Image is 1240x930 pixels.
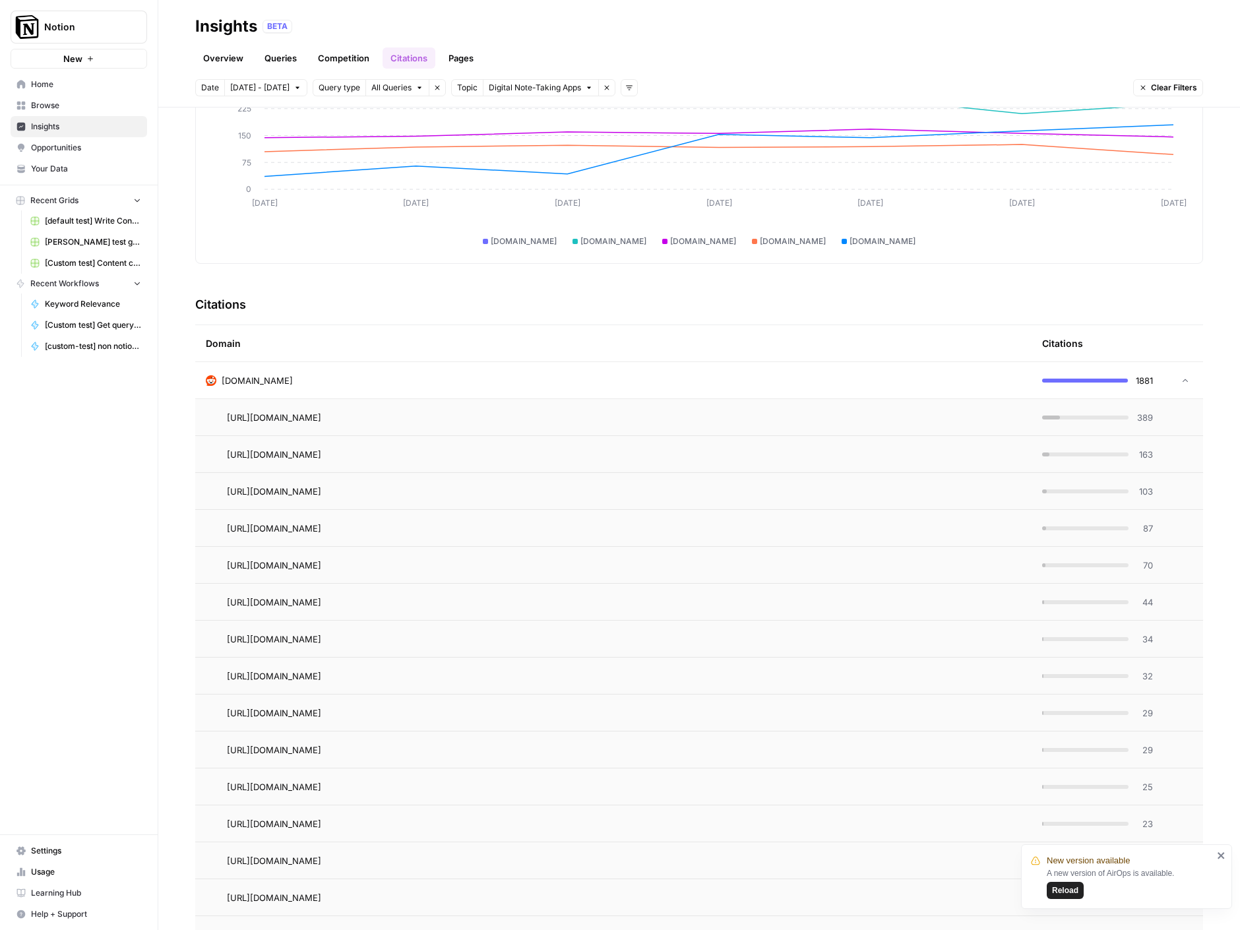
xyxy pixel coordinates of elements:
[227,854,321,867] span: [URL][DOMAIN_NAME]
[31,78,141,90] span: Home
[11,11,147,44] button: Workspace: Notion
[1136,485,1153,498] span: 103
[30,278,99,290] span: Recent Workflows
[206,375,216,386] img: m2cl2pnoess66jx31edqk0jfpcfn
[31,121,141,133] span: Insights
[30,195,78,206] span: Recent Grids
[227,817,321,830] span: [URL][DOMAIN_NAME]
[45,236,141,248] span: [PERSON_NAME] test grid
[31,100,141,111] span: Browse
[246,184,251,194] tspan: 0
[11,904,147,925] button: Help + Support
[457,82,478,94] span: Topic
[201,82,219,94] span: Date
[227,485,321,498] span: [URL][DOMAIN_NAME]
[263,20,292,33] div: BETA
[222,374,293,387] span: [DOMAIN_NAME]
[206,325,1021,361] div: Domain
[310,47,377,69] a: Competition
[230,82,290,94] span: [DATE] - [DATE]
[670,235,736,247] span: [DOMAIN_NAME]
[1136,817,1153,830] span: 23
[11,158,147,179] a: Your Data
[11,74,147,95] a: Home
[1136,706,1153,720] span: 29
[580,235,646,247] span: [DOMAIN_NAME]
[1047,854,1130,867] span: New version available
[555,198,580,208] tspan: [DATE]
[45,340,141,352] span: [custom-test] non notion page research
[31,887,141,899] span: Learning Hub
[195,16,257,37] div: Insights
[1136,596,1153,609] span: 44
[1136,633,1153,646] span: 34
[45,215,141,227] span: [default test] Write Content Briefs
[1136,411,1153,424] span: 389
[850,235,915,247] span: [DOMAIN_NAME]
[24,336,147,357] a: [custom-test] non notion page research
[31,845,141,857] span: Settings
[63,52,82,65] span: New
[257,47,305,69] a: Queries
[1161,198,1187,208] tspan: [DATE]
[11,191,147,210] button: Recent Grids
[706,198,732,208] tspan: [DATE]
[371,82,412,94] span: All Queries
[441,47,481,69] a: Pages
[1136,780,1153,793] span: 25
[1047,882,1084,899] button: Reload
[227,411,321,424] span: [URL][DOMAIN_NAME]
[1136,559,1153,572] span: 70
[227,522,321,535] span: [URL][DOMAIN_NAME]
[45,319,141,331] span: [Custom test] Get query fanout from topic
[11,116,147,137] a: Insights
[11,840,147,861] a: Settings
[1136,448,1153,461] span: 163
[227,891,321,904] span: [URL][DOMAIN_NAME]
[1136,374,1153,387] span: 1881
[227,559,321,572] span: [URL][DOMAIN_NAME]
[195,47,251,69] a: Overview
[403,198,429,208] tspan: [DATE]
[45,257,141,269] span: [Custom test] Content creation flow
[24,232,147,253] a: [PERSON_NAME] test grid
[1151,82,1197,94] span: Clear Filters
[227,743,321,757] span: [URL][DOMAIN_NAME]
[1009,198,1035,208] tspan: [DATE]
[24,210,147,232] a: [default test] Write Content Briefs
[11,137,147,158] a: Opportunities
[11,883,147,904] a: Learning Hub
[227,669,321,683] span: [URL][DOMAIN_NAME]
[15,15,39,39] img: Notion Logo
[489,82,581,94] span: Digital Note-Taking Apps
[319,82,360,94] span: Query type
[11,49,147,69] button: New
[1052,884,1078,896] span: Reload
[227,448,321,461] span: [URL][DOMAIN_NAME]
[491,235,557,247] span: [DOMAIN_NAME]
[45,298,141,310] span: Keyword Relevance
[195,295,246,314] h3: Citations
[1047,867,1213,899] div: A new version of AirOps is available.
[1217,850,1226,861] button: close
[252,198,278,208] tspan: [DATE]
[227,780,321,793] span: [URL][DOMAIN_NAME]
[11,861,147,883] a: Usage
[11,274,147,294] button: Recent Workflows
[237,104,251,113] tspan: 225
[31,163,141,175] span: Your Data
[365,79,429,96] button: All Queries
[24,253,147,274] a: [Custom test] Content creation flow
[383,47,435,69] a: Citations
[227,596,321,609] span: [URL][DOMAIN_NAME]
[1136,522,1153,535] span: 87
[31,866,141,878] span: Usage
[227,706,321,720] span: [URL][DOMAIN_NAME]
[1042,325,1083,361] div: Citations
[224,79,307,96] button: [DATE] - [DATE]
[483,79,598,96] button: Digital Note-Taking Apps
[227,633,321,646] span: [URL][DOMAIN_NAME]
[31,142,141,154] span: Opportunities
[760,235,826,247] span: [DOMAIN_NAME]
[24,294,147,315] a: Keyword Relevance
